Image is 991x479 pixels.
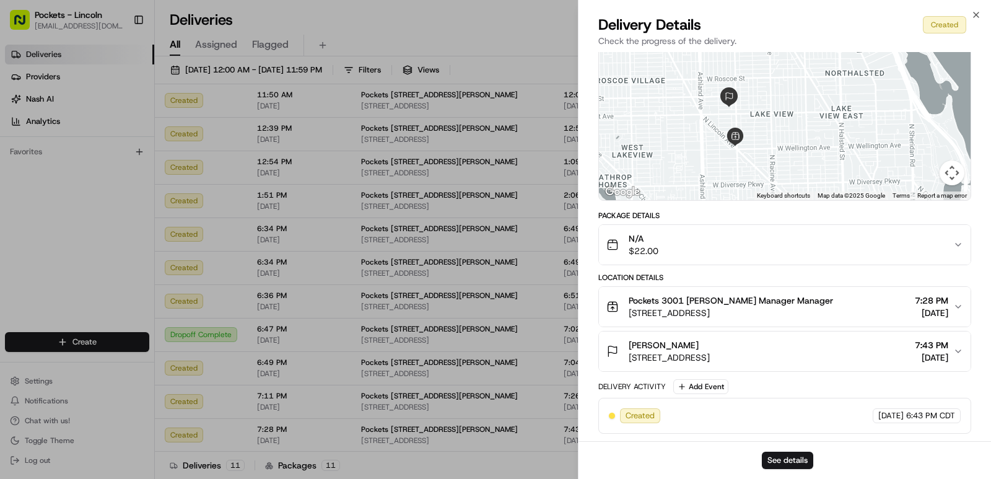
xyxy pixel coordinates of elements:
span: [DATE] [111,192,137,202]
button: Keyboard shortcuts [757,191,810,200]
a: 📗Knowledge Base [7,239,100,261]
a: 💻API Documentation [100,239,204,261]
span: Delivery Details [598,15,701,35]
span: [PERSON_NAME] [629,339,699,351]
span: Pylon [123,274,150,283]
div: Location Details [598,273,971,283]
span: Pockets 3001 [PERSON_NAME] Manager Manager [629,294,833,307]
span: Created [626,410,655,421]
div: Start new chat [56,118,203,131]
div: 💻 [105,245,115,255]
a: Terms (opens in new tab) [893,192,910,199]
button: Pockets 3001 [PERSON_NAME] Manager Manager[STREET_ADDRESS]7:28 PM[DATE] [599,287,971,327]
a: Powered byPylon [87,273,150,283]
div: Past conversations [12,161,83,171]
span: • [105,192,109,202]
button: N/A$22.00 [599,225,971,265]
div: We're available if you need us! [56,131,170,141]
img: Google [602,184,643,200]
span: [DATE] [878,410,904,421]
span: $22.00 [629,245,658,257]
span: 6:43 PM CDT [906,410,955,421]
span: [DATE] [915,307,948,319]
span: [STREET_ADDRESS] [629,307,833,319]
img: 1736555255976-a54dd68f-1ca7-489b-9aae-adbdc363a1c4 [25,193,35,203]
button: Start new chat [211,122,225,137]
img: Nash [12,12,37,37]
span: 7:28 PM [915,294,948,307]
p: Welcome 👋 [12,50,225,69]
button: Add Event [673,379,728,394]
img: 1736555255976-a54dd68f-1ca7-489b-9aae-adbdc363a1c4 [12,118,35,141]
span: [STREET_ADDRESS] [629,351,710,364]
span: Map data ©2025 Google [818,192,885,199]
div: Package Details [598,211,971,221]
img: 1724597045416-56b7ee45-8013-43a0-a6f9-03cb97ddad50 [26,118,48,141]
span: Klarizel Pensader [38,192,102,202]
a: Open this area in Google Maps (opens a new window) [602,184,643,200]
span: 7:43 PM [915,339,948,351]
span: API Documentation [117,244,199,256]
button: See all [192,159,225,174]
input: Clear [32,80,204,93]
div: Delivery Activity [598,382,666,392]
span: [DATE] [915,351,948,364]
span: Knowledge Base [25,244,95,256]
button: Map camera controls [940,160,964,185]
button: See details [762,452,813,469]
p: Check the progress of the delivery. [598,35,971,47]
a: Report a map error [917,192,967,199]
button: [PERSON_NAME][STREET_ADDRESS]7:43 PM[DATE] [599,332,971,371]
span: N/A [629,232,658,245]
img: Klarizel Pensader [12,180,32,200]
div: 📗 [12,245,22,255]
